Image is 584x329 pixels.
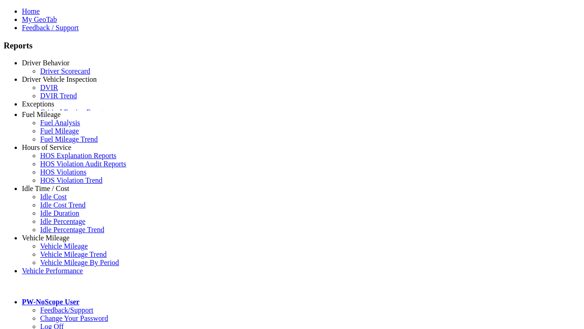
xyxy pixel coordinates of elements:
[40,226,104,233] a: Idle Percentage Trend
[40,201,86,209] a: Idle Cost Trend
[22,75,97,83] a: Driver Vehicle Inspection
[40,193,67,201] a: Idle Cost
[40,242,88,250] a: Vehicle Mileage
[22,16,57,23] a: My GeoTab
[40,218,85,225] a: Idle Percentage
[40,108,106,116] a: Critical Engine Events
[40,250,107,258] a: Vehicle Mileage Trend
[22,143,71,151] a: Hours of Service
[40,209,79,217] a: Idle Duration
[40,84,58,91] a: DVIR
[22,7,40,15] a: Home
[40,160,126,168] a: HOS Violation Audit Reports
[22,59,69,67] a: Driver Behavior
[22,267,83,275] a: Vehicle Performance
[40,168,86,176] a: HOS Violations
[22,298,79,306] a: PW-NoScope User
[40,92,77,100] a: DVIR Trend
[40,176,103,184] a: HOS Violation Trend
[4,41,580,51] h3: Reports
[40,67,90,75] a: Driver Scorecard
[40,259,119,266] a: Vehicle Mileage By Period
[40,127,79,135] a: Fuel Mileage
[22,111,61,118] a: Fuel Mileage
[22,234,69,242] a: Vehicle Mileage
[40,135,98,143] a: Fuel Mileage Trend
[22,100,54,108] a: Exceptions
[22,185,69,192] a: Idle Time / Cost
[40,314,108,322] a: Change Your Password
[40,119,80,127] a: Fuel Analysis
[40,152,116,159] a: HOS Explanation Reports
[40,306,93,314] a: Feedback/Support
[22,24,78,32] a: Feedback / Support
